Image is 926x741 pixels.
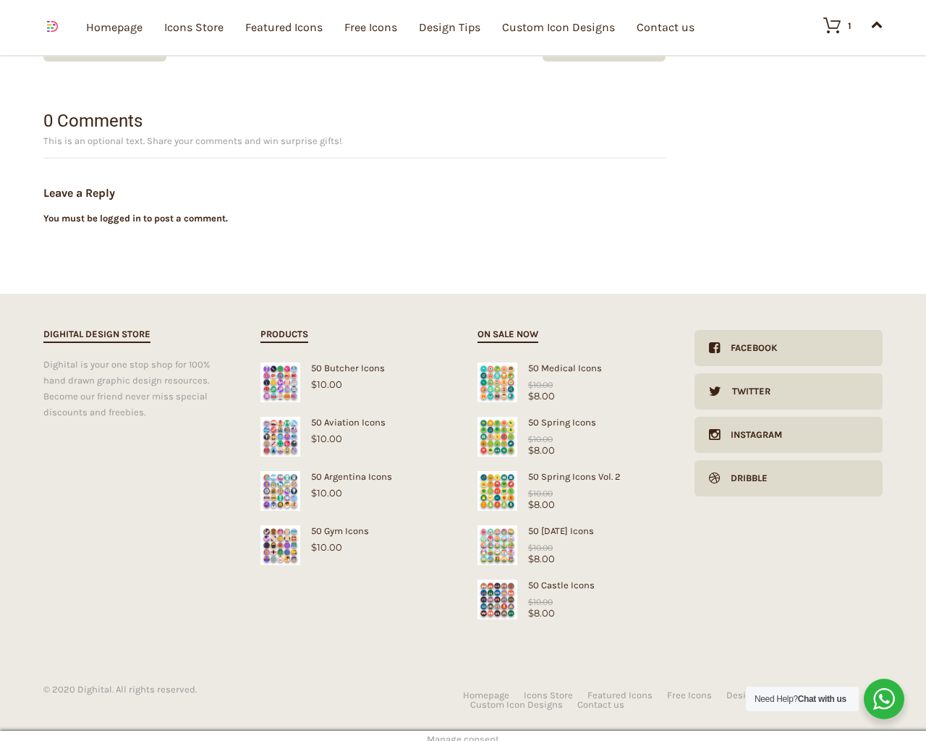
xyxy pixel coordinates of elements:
bdi: 8.00 [528,499,555,510]
span: $ [311,433,317,444]
span: $ [528,434,533,444]
div: Dribble [720,460,768,496]
bdi: 10.00 [311,378,342,390]
div: 1 [848,21,851,30]
span: $ [528,543,533,553]
img: Castle Icons [477,580,517,619]
div: This is an optional text. Share your comments and win surprise gifts! [43,136,666,158]
div: 50 Medical Icons [477,363,666,373]
bdi: 8.00 [528,390,555,402]
a: Free Icons [667,690,712,700]
span: $ [311,541,317,553]
bdi: 10.00 [528,380,553,390]
span: $ [528,380,533,390]
div: 50 Castle Icons [477,580,666,590]
img: Easter Icons [477,525,517,565]
a: Dribble [694,460,883,496]
a: 50 Aviation Icons$10.00 [260,417,449,444]
span: $ [528,444,534,456]
a: Featured Icons [587,690,653,700]
div: 50 Argentina Icons [260,471,449,482]
h2: 0 Comments [43,112,666,130]
h3: Leave a Reply [43,187,666,206]
strong: Chat with us [798,694,846,704]
a: Instagram [694,417,883,453]
span: $ [528,607,534,619]
bdi: 8.00 [528,444,555,456]
a: Homepage [463,690,509,700]
div: 50 [DATE] Icons [477,525,666,536]
a: Twitter [694,373,883,410]
bdi: 10.00 [311,487,342,499]
div: 50 Spring Icons Vol. 2 [477,471,666,482]
a: Castle Icons50 Castle Icons$8.00 [477,580,666,619]
a: 50 Gym Icons$10.00 [260,525,449,553]
h2: Dighital Design Store [43,326,150,343]
span: $ [528,390,534,402]
a: Medical Icons50 Medical Icons$8.00 [477,363,666,402]
img: Medical Icons [477,363,517,402]
bdi: 10.00 [528,543,553,553]
div: Instagram [720,417,782,453]
a: Contact us [577,700,624,709]
bdi: 10.00 [528,597,553,607]
div: 50 Spring Icons [477,417,666,428]
span: $ [528,597,533,607]
img: Spring Icons [477,417,517,457]
a: 50 Butcher Icons$10.00 [260,363,449,390]
a: Icons Store [524,690,573,700]
span: $ [528,553,534,564]
a: Easter Icons50 [DATE] Icons$8.00 [477,525,666,564]
bdi: 8.00 [528,607,555,619]
span: $ [528,499,534,510]
div: Dighital is your one stop shop for 100% hand drawn graphic design resources. Become our friend ne... [43,357,231,420]
span: $ [528,488,533,499]
div: 50 Aviation Icons [260,417,449,428]
a: Spring Icons50 Spring Icons Vol. 2$8.00 [477,471,666,510]
h2: Products [260,326,308,343]
bdi: 10.00 [528,434,553,444]
bdi: 10.00 [311,541,342,553]
span: Need Help? [755,694,846,704]
a: You must be logged in to post a comment. [43,213,228,224]
a: Spring Icons50 Spring Icons$8.00 [477,417,666,456]
h2: On sale now [477,326,538,343]
a: Design Tips [726,690,778,700]
a: Custom Icon Designs [470,700,563,709]
div: 50 Gym Icons [260,525,449,536]
a: 1 [809,17,851,34]
div: 50 Butcher Icons [260,363,449,373]
span: $ [311,487,317,499]
a: Facebook [694,330,883,366]
div: Facebook [720,330,778,366]
img: Spring Icons [477,471,517,511]
bdi: 10.00 [528,488,553,499]
bdi: 8.00 [528,553,555,564]
a: 50 Argentina Icons$10.00 [260,471,449,499]
div: Twitter [721,373,770,410]
bdi: 10.00 [311,433,342,444]
span: $ [311,378,317,390]
div: © 2020 Dighital. All rights reserved. [43,685,463,694]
